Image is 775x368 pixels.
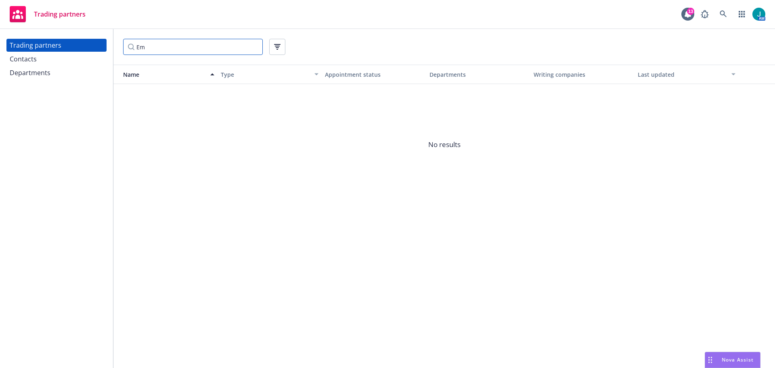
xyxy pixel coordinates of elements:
a: Trading partners [6,3,89,25]
button: Name [113,65,218,84]
a: Departments [6,66,107,79]
div: Appointment status [325,70,423,79]
button: Writing companies [530,65,635,84]
button: Departments [426,65,530,84]
span: Trading partners [34,11,86,17]
img: photo [752,8,765,21]
a: Trading partners [6,39,107,52]
span: Nova Assist [722,356,754,363]
a: Contacts [6,53,107,65]
div: Last updated [638,70,727,79]
div: Type [221,70,310,79]
button: Last updated [635,65,739,84]
div: Trading partners [10,39,61,52]
button: Type [218,65,322,84]
div: Name [117,70,205,79]
button: Appointment status [322,65,426,84]
div: Writing companies [534,70,631,79]
input: Filter by keyword... [123,39,263,55]
a: Report a Bug [697,6,713,22]
div: 13 [687,8,694,15]
div: Drag to move [705,352,715,368]
a: Search [715,6,731,22]
span: No results [113,84,775,205]
button: Nova Assist [705,352,760,368]
a: Switch app [734,6,750,22]
div: Contacts [10,53,37,65]
div: Departments [429,70,527,79]
div: Departments [10,66,50,79]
